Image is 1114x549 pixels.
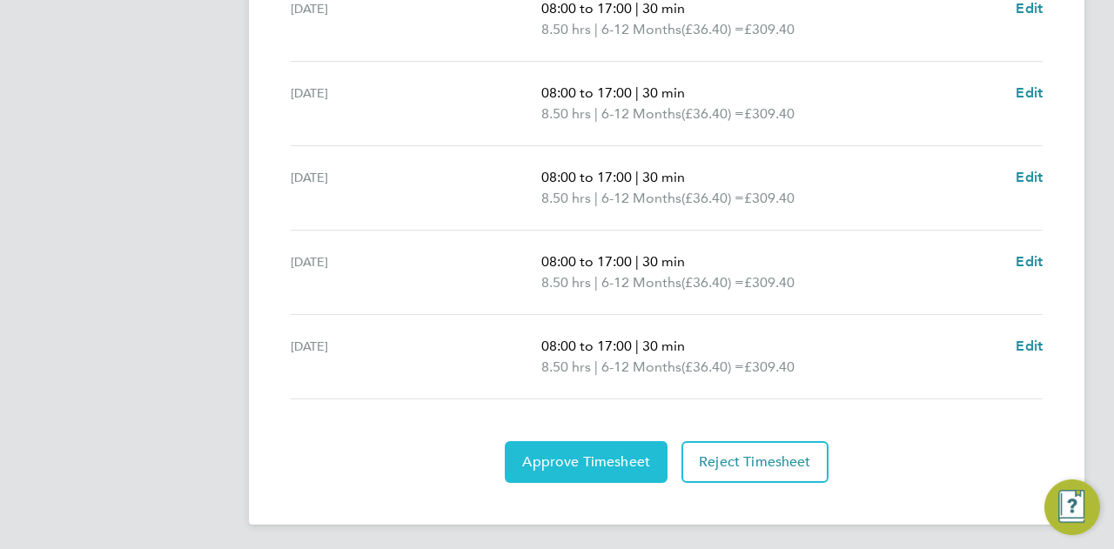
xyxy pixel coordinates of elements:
span: | [635,338,639,354]
span: Edit [1016,84,1043,101]
span: Edit [1016,338,1043,354]
div: [DATE] [291,83,541,124]
span: 30 min [642,169,685,185]
div: [DATE] [291,167,541,209]
span: | [594,105,598,122]
span: 8.50 hrs [541,190,591,206]
span: Reject Timesheet [699,453,811,471]
span: 8.50 hrs [541,105,591,122]
a: Edit [1016,167,1043,188]
span: 6-12 Months [601,19,681,40]
span: (£36.40) = [681,105,744,122]
span: 6-12 Months [601,104,681,124]
span: £309.40 [744,358,795,375]
span: £309.40 [744,190,795,206]
span: £309.40 [744,21,795,37]
span: 08:00 to 17:00 [541,84,632,101]
span: £309.40 [744,105,795,122]
span: | [594,190,598,206]
span: 08:00 to 17:00 [541,169,632,185]
div: [DATE] [291,336,541,378]
span: 30 min [642,253,685,270]
span: £309.40 [744,274,795,291]
span: Edit [1016,253,1043,270]
span: (£36.40) = [681,358,744,375]
span: | [635,169,639,185]
span: 30 min [642,338,685,354]
span: (£36.40) = [681,190,744,206]
span: 6-12 Months [601,272,681,293]
div: [DATE] [291,251,541,293]
span: Approve Timesheet [522,453,650,471]
span: 8.50 hrs [541,358,591,375]
span: | [594,358,598,375]
a: Edit [1016,251,1043,272]
a: Edit [1016,336,1043,357]
span: 08:00 to 17:00 [541,253,632,270]
span: Edit [1016,169,1043,185]
a: Edit [1016,83,1043,104]
span: 6-12 Months [601,188,681,209]
button: Engage Resource Center [1044,479,1100,535]
span: | [635,253,639,270]
span: 8.50 hrs [541,274,591,291]
span: 8.50 hrs [541,21,591,37]
span: | [594,274,598,291]
span: | [594,21,598,37]
span: (£36.40) = [681,21,744,37]
span: (£36.40) = [681,274,744,291]
span: 08:00 to 17:00 [541,338,632,354]
span: 6-12 Months [601,357,681,378]
span: | [635,84,639,101]
span: 30 min [642,84,685,101]
button: Reject Timesheet [681,441,829,483]
button: Approve Timesheet [505,441,668,483]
